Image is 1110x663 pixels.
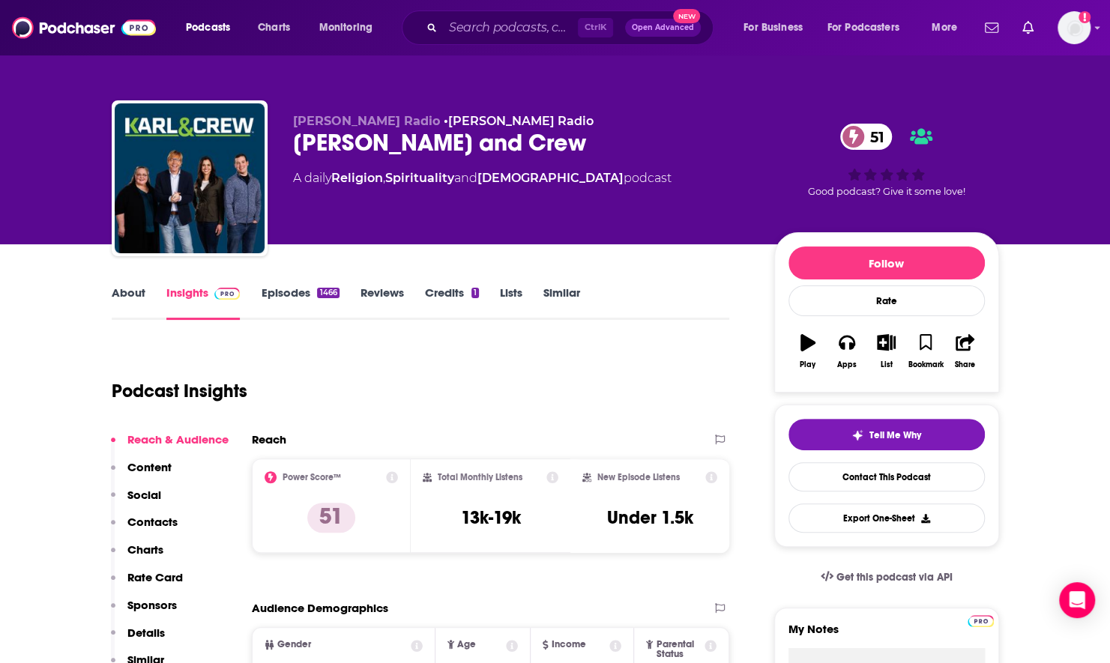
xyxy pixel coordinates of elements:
[460,506,520,529] h3: 13k-19k
[307,503,355,533] p: 51
[444,114,594,128] span: •
[597,472,680,482] h2: New Episode Listens
[331,171,383,185] a: Religion
[625,19,701,37] button: Open AdvancedNew
[788,246,985,279] button: Follow
[500,285,522,320] a: Lists
[788,462,985,491] a: Contact This Podcast
[248,16,299,40] a: Charts
[252,432,286,446] h2: Reach
[632,24,694,31] span: Open Advanced
[932,17,957,38] span: More
[788,324,827,378] button: Play
[175,16,250,40] button: open menu
[1058,11,1091,44] img: User Profile
[127,542,163,557] p: Charts
[543,285,580,320] a: Similar
[416,10,728,45] div: Search podcasts, credits, & more...
[457,640,476,650] span: Age
[317,288,339,298] div: 1466
[881,360,893,369] div: List
[127,515,178,529] p: Contacts
[788,419,985,450] button: tell me why sparkleTell Me Why
[277,640,311,650] span: Gender
[115,103,265,253] img: Karl and Crew
[945,324,984,378] button: Share
[921,16,976,40] button: open menu
[968,613,994,627] a: Pro website
[840,124,892,150] a: 51
[111,515,178,542] button: Contacts
[111,626,165,653] button: Details
[127,626,165,640] p: Details
[733,16,821,40] button: open menu
[788,285,985,316] div: Rate
[827,324,866,378] button: Apps
[869,429,921,441] span: Tell Me Why
[111,488,161,515] button: Social
[127,570,183,584] p: Rate Card
[258,17,290,38] span: Charts
[127,432,229,446] p: Reach & Audience
[968,615,994,627] img: Podchaser Pro
[908,360,943,369] div: Bookmark
[836,571,952,584] span: Get this podcast via API
[383,171,385,185] span: ,
[906,324,945,378] button: Bookmark
[111,460,172,488] button: Content
[166,285,241,320] a: InsightsPodchaser Pro
[1058,11,1091,44] button: Show profile menu
[578,18,613,37] span: Ctrl K
[1079,11,1091,23] svg: Add a profile image
[855,124,892,150] span: 51
[443,16,578,40] input: Search podcasts, credits, & more...
[809,559,965,596] a: Get this podcast via API
[837,360,857,369] div: Apps
[955,360,975,369] div: Share
[800,360,815,369] div: Play
[471,288,479,298] div: 1
[454,171,477,185] span: and
[111,542,163,570] button: Charts
[112,285,145,320] a: About
[283,472,341,482] h2: Power Score™
[1058,11,1091,44] span: Logged in as nwierenga
[1016,15,1040,40] a: Show notifications dropdown
[552,640,586,650] span: Income
[309,16,392,40] button: open menu
[448,114,594,128] a: [PERSON_NAME] Radio
[111,570,183,598] button: Rate Card
[112,380,247,402] h1: Podcast Insights
[12,13,156,42] img: Podchaser - Follow, Share and Rate Podcasts
[293,169,672,187] div: A daily podcast
[788,503,985,533] button: Export One-Sheet
[743,17,803,38] span: For Business
[127,460,172,474] p: Content
[111,432,229,460] button: Reach & Audience
[186,17,230,38] span: Podcasts
[438,472,522,482] h2: Total Monthly Listens
[319,17,372,38] span: Monitoring
[361,285,404,320] a: Reviews
[808,186,965,197] span: Good podcast? Give it some love!
[127,488,161,502] p: Social
[851,429,863,441] img: tell me why sparkle
[1059,582,1095,618] div: Open Intercom Messenger
[827,17,899,38] span: For Podcasters
[127,598,177,612] p: Sponsors
[774,114,999,207] div: 51Good podcast? Give it some love!
[477,171,624,185] a: [DEMOGRAPHIC_DATA]
[261,285,339,320] a: Episodes1466
[425,285,479,320] a: Credits1
[111,598,177,626] button: Sponsors
[252,601,388,615] h2: Audience Demographics
[979,15,1004,40] a: Show notifications dropdown
[866,324,905,378] button: List
[818,16,921,40] button: open menu
[607,506,693,529] h3: Under 1.5k
[385,171,454,185] a: Spirituality
[673,9,700,23] span: New
[293,114,440,128] span: [PERSON_NAME] Radio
